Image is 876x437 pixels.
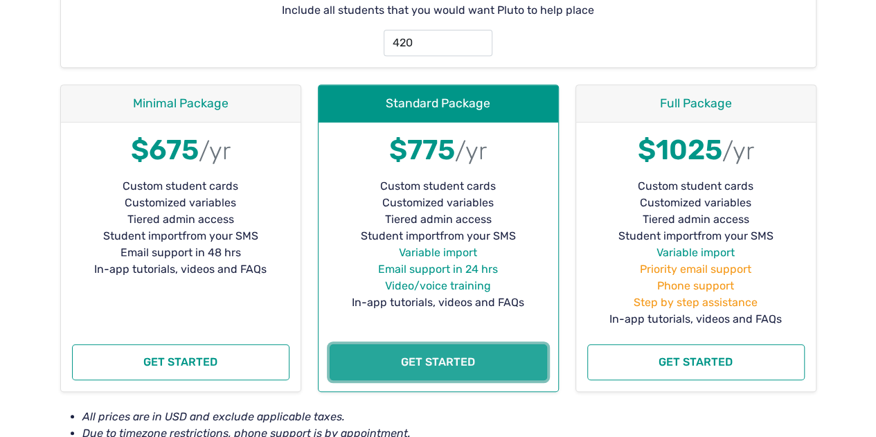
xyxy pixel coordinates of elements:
span: from your SMS [440,228,516,244]
li: Customized variables [72,195,289,211]
h4: Minimal Package [72,96,289,111]
button: Get started [587,344,805,380]
li: Customized variables [587,195,805,211]
li: Student import [72,228,289,244]
li: Email support in 24 hrs [330,261,547,278]
small: /yr [199,136,231,166]
h1: $1025 [587,134,805,167]
li: All prices are in USD and exclude applicable taxes. [82,409,816,425]
button: Get started [72,344,289,380]
small: /yr [455,136,487,166]
li: Custom student cards [72,178,289,195]
li: Email support in 48 hrs [72,244,289,261]
li: Custom student cards [330,178,547,195]
li: In-app tutorials, videos and FAQs [587,311,805,328]
span: from your SMS [697,228,774,244]
li: Phone support [587,278,805,294]
li: Variable import [587,244,805,261]
h1: $675 [72,134,289,167]
li: Priority email support [587,261,805,278]
h4: Full Package [587,96,805,111]
li: In-app tutorials, videos and FAQs [72,261,289,278]
li: Step by step assistance [587,294,805,311]
span: from your SMS [182,228,258,244]
li: Tiered admin access [330,211,547,228]
li: Variable import [330,244,547,261]
li: Customized variables [330,195,547,211]
li: Student import [587,228,805,244]
h4: Standard Package [330,96,547,111]
li: In-app tutorials, videos and FAQs [330,294,547,311]
button: Get started [330,344,547,380]
li: Student import [330,228,547,244]
li: Custom student cards [587,178,805,195]
li: Video/voice training [330,278,547,294]
h1: $775 [330,134,547,167]
li: Tiered admin access [587,211,805,228]
li: Tiered admin access [72,211,289,228]
small: /yr [722,136,754,166]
